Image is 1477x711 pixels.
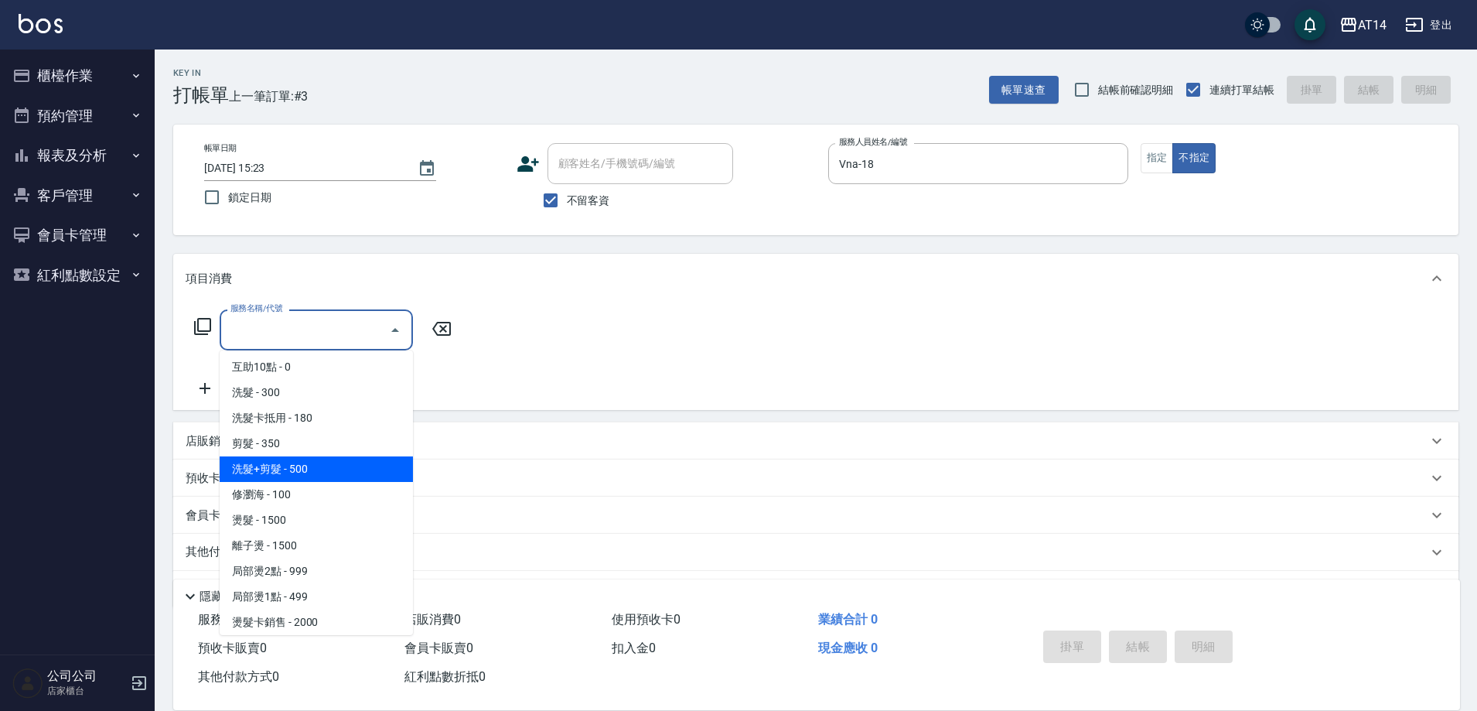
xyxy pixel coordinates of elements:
[6,96,148,136] button: 預約管理
[1209,82,1274,98] span: 連續打單結帳
[6,56,148,96] button: 櫃檯作業
[612,641,656,655] span: 扣入金 0
[818,641,878,655] span: 現金應收 0
[47,684,126,698] p: 店家櫃台
[228,190,271,206] span: 鎖定日期
[404,669,486,684] span: 紅利點數折抵 0
[173,571,1458,608] div: 備註及來源
[220,508,413,533] span: 燙髮 - 1500
[1141,143,1174,173] button: 指定
[19,14,63,33] img: Logo
[612,612,681,627] span: 使用預收卡 0
[186,508,244,524] p: 會員卡銷售
[1098,82,1174,98] span: 結帳前確認明細
[1333,9,1393,41] button: AT14
[230,303,282,314] label: 服務名稱/代號
[220,559,413,584] span: 局部燙2點 - 999
[1295,9,1325,40] button: save
[186,271,232,287] p: 項目消費
[567,193,610,209] span: 不留客資
[12,668,43,699] img: Person
[173,497,1458,534] div: 會員卡銷售
[839,136,907,148] label: 服務人員姓名/編號
[173,84,229,106] h3: 打帳單
[404,612,461,627] span: 店販消費 0
[198,612,254,627] span: 服務消費 0
[1172,143,1216,173] button: 不指定
[204,156,402,181] input: YYYY/MM/DD hh:mm
[186,544,263,561] p: 其他付款方式
[229,87,309,106] span: 上一筆訂單:#3
[818,612,878,627] span: 業績合計 0
[220,533,413,559] span: 離子燙 - 1500
[6,215,148,255] button: 會員卡管理
[220,380,413,405] span: 洗髮 - 300
[220,610,413,635] span: 燙髮卡銷售 - 2000
[173,534,1458,571] div: 其他付款方式
[220,456,413,482] span: 洗髮+剪髮 - 500
[220,405,413,431] span: 洗髮卡抵用 - 180
[6,255,148,296] button: 紅利點數設定
[408,150,445,187] button: Choose date, selected date is 2025-10-05
[200,589,269,605] p: 隱藏業績明細
[6,135,148,176] button: 報表及分析
[1358,15,1387,35] div: AT14
[220,431,413,456] span: 剪髮 - 350
[6,176,148,216] button: 客戶管理
[220,584,413,610] span: 局部燙1點 - 499
[198,669,279,684] span: 其他付款方式 0
[220,482,413,508] span: 修瀏海 - 100
[173,422,1458,460] div: 店販銷售
[204,142,237,154] label: 帳單日期
[220,354,413,380] span: 互助10點 - 0
[173,68,229,78] h2: Key In
[173,254,1458,303] div: 項目消費
[383,318,408,343] button: Close
[186,470,244,487] p: 預收卡販賣
[989,76,1059,104] button: 帳單速查
[1399,11,1458,39] button: 登出
[186,433,232,450] p: 店販銷售
[173,460,1458,497] div: 預收卡販賣
[47,668,126,684] h5: 公司公司
[404,641,473,655] span: 會員卡販賣 0
[198,641,267,655] span: 預收卡販賣 0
